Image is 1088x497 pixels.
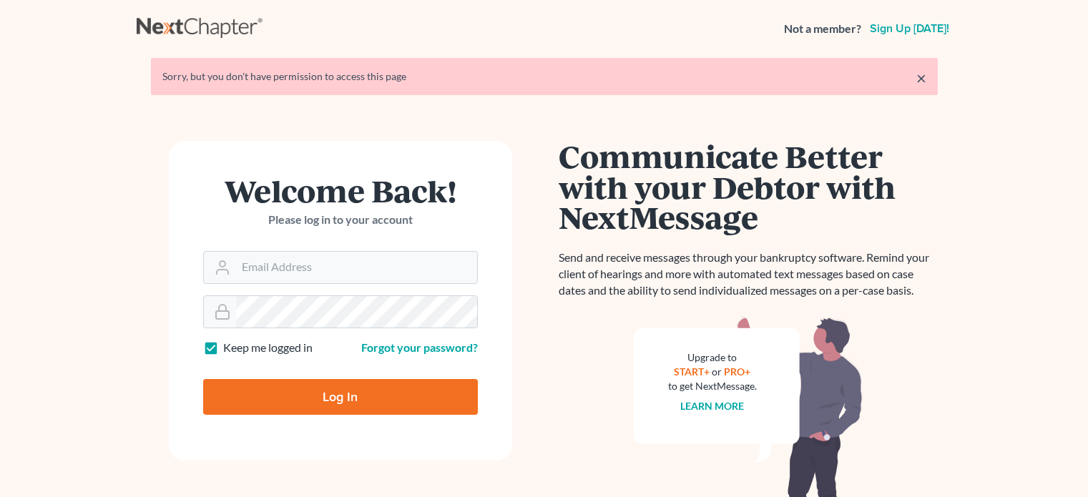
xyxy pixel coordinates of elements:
[867,23,952,34] a: Sign up [DATE]!
[784,21,861,37] strong: Not a member?
[668,350,757,365] div: Upgrade to
[680,400,744,412] a: Learn more
[203,175,478,206] h1: Welcome Back!
[668,379,757,393] div: to get NextMessage.
[203,379,478,415] input: Log In
[203,212,478,228] p: Please log in to your account
[162,69,926,84] div: Sorry, but you don't have permission to access this page
[361,340,478,354] a: Forgot your password?
[712,365,722,378] span: or
[724,365,750,378] a: PRO+
[916,69,926,87] a: ×
[223,340,313,356] label: Keep me logged in
[559,141,938,232] h1: Communicate Better with your Debtor with NextMessage
[674,365,710,378] a: START+
[236,252,477,283] input: Email Address
[559,250,938,299] p: Send and receive messages through your bankruptcy software. Remind your client of hearings and mo...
